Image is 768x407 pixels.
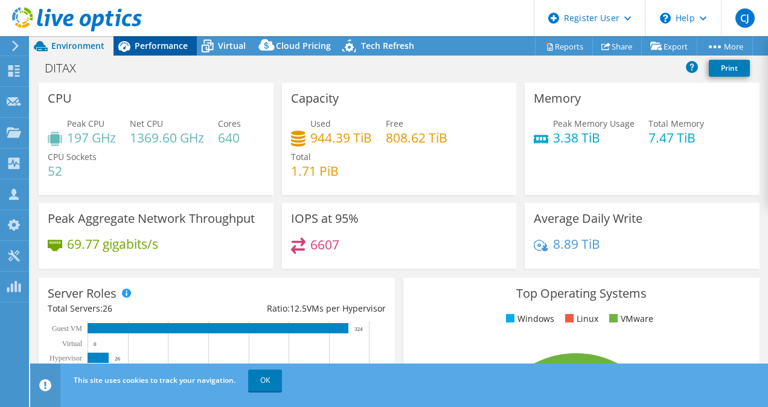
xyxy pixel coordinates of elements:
[290,303,307,314] span: 12.5
[553,131,635,144] h4: 3.38 TiB
[291,151,311,162] span: Total
[39,62,95,75] h1: DITAX
[130,131,204,144] h4: 1369.60 GHz
[103,303,112,314] span: 26
[276,40,331,51] span: Cloud Pricing
[130,118,163,129] span: Net CPU
[51,40,104,51] span: Environment
[94,341,97,347] text: 0
[135,40,188,51] span: Performance
[48,287,117,300] h3: Server Roles
[310,238,339,251] h4: 6607
[354,326,363,332] text: 324
[218,118,241,129] span: Cores
[291,164,339,178] h4: 1.71 PiB
[534,212,642,225] h3: Average Daily Write
[709,60,750,77] a: Print
[735,8,755,28] span: CJ
[386,131,447,144] h4: 808.62 TiB
[62,339,83,348] text: Virtual
[606,312,653,325] li: VMware
[74,375,235,385] span: This site uses cookies to track your navigation.
[648,131,704,144] h4: 7.47 TiB
[535,37,593,56] a: Reports
[310,131,372,144] h4: 944.39 TiB
[218,40,246,51] span: Virtual
[386,118,403,129] span: Free
[48,151,97,162] span: CPU Sockets
[52,324,82,333] text: Guest VM
[115,356,121,362] text: 26
[67,237,158,251] h4: 69.77 gigabits/s
[553,237,600,251] h4: 8.89 TiB
[641,37,697,56] a: Export
[592,37,642,56] a: Share
[503,312,554,325] li: Windows
[291,92,339,105] h3: Capacity
[217,302,386,315] div: Ratio: VMs per Hypervisor
[248,370,282,391] a: OK
[660,13,671,24] svg: \n
[648,118,704,129] span: Total Memory
[291,212,359,225] h3: IOPS at 95%
[48,212,255,225] h3: Peak Aggregate Network Throughput
[48,92,72,105] h3: CPU
[48,164,97,178] h4: 52
[48,302,217,315] div: Total Servers:
[562,312,598,325] li: Linux
[310,118,331,129] span: Used
[67,131,116,144] h4: 197 GHz
[361,40,414,51] span: Tech Refresh
[218,131,241,144] h4: 640
[412,287,750,300] h3: Top Operating Systems
[50,354,82,362] text: Hypervisor
[67,118,104,129] span: Peak CPU
[697,37,753,56] a: More
[553,118,635,129] span: Peak Memory Usage
[534,92,581,105] h3: Memory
